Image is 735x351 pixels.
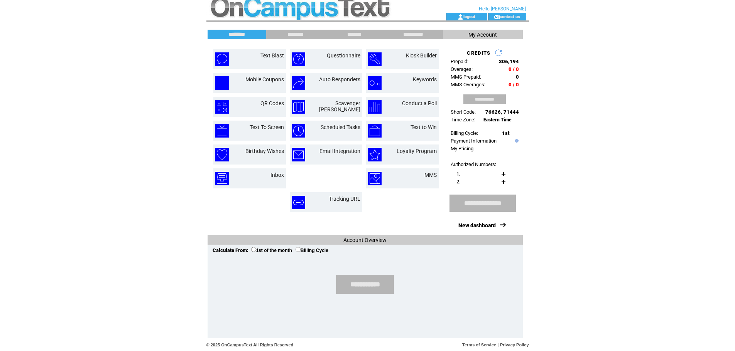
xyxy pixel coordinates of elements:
[213,247,248,253] span: Calculate From:
[413,76,437,82] a: Keywords
[411,124,437,130] a: Text to Win
[215,52,229,66] img: text-blast.png
[251,247,256,252] input: 1st of the month
[292,196,305,209] img: tracking-url.png
[456,179,460,185] span: 2.
[451,66,473,72] span: Overages:
[343,237,387,243] span: Account Overview
[406,52,437,59] a: Kiosk Builder
[468,32,497,38] span: My Account
[451,130,478,136] span: Billing Cycle:
[206,343,294,347] span: © 2025 OnCampusText All Rights Reserved
[456,171,460,177] span: 1.
[451,146,473,151] a: My Pricing
[319,76,360,82] a: Auto Responders
[215,172,229,185] img: inbox.png
[497,343,498,347] span: |
[250,124,284,130] a: Text To Screen
[270,172,284,178] a: Inbox
[509,66,519,72] span: 0 / 0
[402,100,437,106] a: Conduct a Poll
[499,59,519,64] span: 306,194
[368,148,382,161] img: loyalty-program.png
[215,148,229,161] img: birthday-wishes.png
[513,139,519,143] img: help.gif
[509,82,519,87] span: 0 / 0
[292,76,305,90] img: auto-responders.png
[292,100,305,114] img: scavenger-hunt.png
[516,74,519,80] span: 0
[397,148,437,154] a: Loyalty Program
[451,59,468,64] span: Prepaid:
[458,14,463,20] img: account_icon.gif
[451,82,485,87] span: MMS Overages:
[494,14,500,20] img: contact_us_icon.gif
[451,109,476,115] span: Short Code:
[479,6,526,12] span: Hello [PERSON_NAME]
[327,52,360,59] a: Questionnaire
[500,343,529,347] a: Privacy Policy
[296,247,301,252] input: Billing Cycle
[329,196,360,202] a: Tracking URL
[368,172,382,185] img: mms.png
[260,100,284,106] a: QR Codes
[215,100,229,114] img: qr-codes.png
[463,14,475,19] a: logout
[319,100,360,113] a: Scavenger [PERSON_NAME]
[424,172,437,178] a: MMS
[260,52,284,59] a: Text Blast
[245,148,284,154] a: Birthday Wishes
[500,14,520,19] a: contact us
[451,74,481,80] span: MMS Prepaid:
[251,248,292,253] label: 1st of the month
[368,52,382,66] img: kiosk-builder.png
[321,124,360,130] a: Scheduled Tasks
[215,124,229,138] img: text-to-screen.png
[451,117,475,123] span: Time Zone:
[319,148,360,154] a: Email Integration
[483,117,512,123] span: Eastern Time
[368,124,382,138] img: text-to-win.png
[245,76,284,82] a: Mobile Coupons
[368,76,382,90] img: keywords.png
[368,100,382,114] img: conduct-a-poll.png
[292,148,305,161] img: email-integration.png
[467,50,490,56] span: CREDITS
[296,248,328,253] label: Billing Cycle
[215,76,229,90] img: mobile-coupons.png
[502,130,509,136] span: 1st
[292,124,305,138] img: scheduled-tasks.png
[462,343,496,347] a: Terms of Service
[485,109,519,115] span: 76626, 71444
[292,52,305,66] img: questionnaire.png
[451,161,496,167] span: Authorized Numbers:
[458,222,496,228] a: New dashboard
[451,138,497,144] a: Payment Information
